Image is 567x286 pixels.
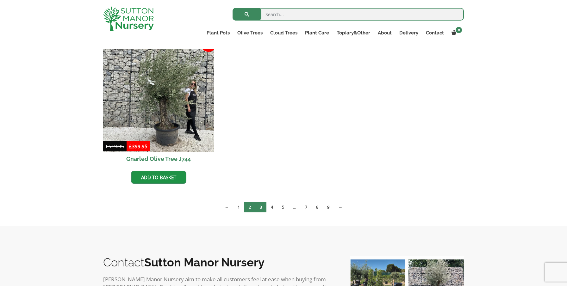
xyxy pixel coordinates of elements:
a: Page 7 [301,202,312,212]
a: Page 9 [323,202,334,212]
img: logo [103,6,154,31]
a: Plant Care [301,28,333,37]
img: Gnarled Olive Tree J744 [103,41,214,152]
span: Page 2 [244,202,255,212]
span: 0 [456,27,462,33]
nav: Product Pagination [103,202,464,215]
h2: Gnarled Olive Tree J744 [103,152,214,166]
h2: Contact [103,256,337,269]
a: About [374,28,396,37]
a: Topiary&Other [333,28,374,37]
span: £ [106,143,109,149]
a: Sale! Gnarled Olive Tree J744 [103,41,214,166]
a: Olive Trees [234,28,266,37]
a: Add to basket: “Gnarled Olive Tree J744” [131,171,186,184]
a: ← [220,202,233,212]
b: Sutton Manor Nursery [144,256,265,269]
span: … [289,202,301,212]
a: → [334,202,347,212]
a: 0 [448,28,464,37]
a: Page 8 [312,202,323,212]
a: Plant Pots [203,28,234,37]
input: Search... [233,8,464,21]
a: Page 3 [255,202,266,212]
bdi: 519.95 [106,143,124,149]
span: £ [129,143,132,149]
a: Page 5 [277,202,289,212]
a: Page 1 [233,202,244,212]
a: Cloud Trees [266,28,301,37]
a: Delivery [396,28,422,37]
a: Page 4 [266,202,277,212]
a: Contact [422,28,448,37]
bdi: 399.95 [129,143,147,149]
